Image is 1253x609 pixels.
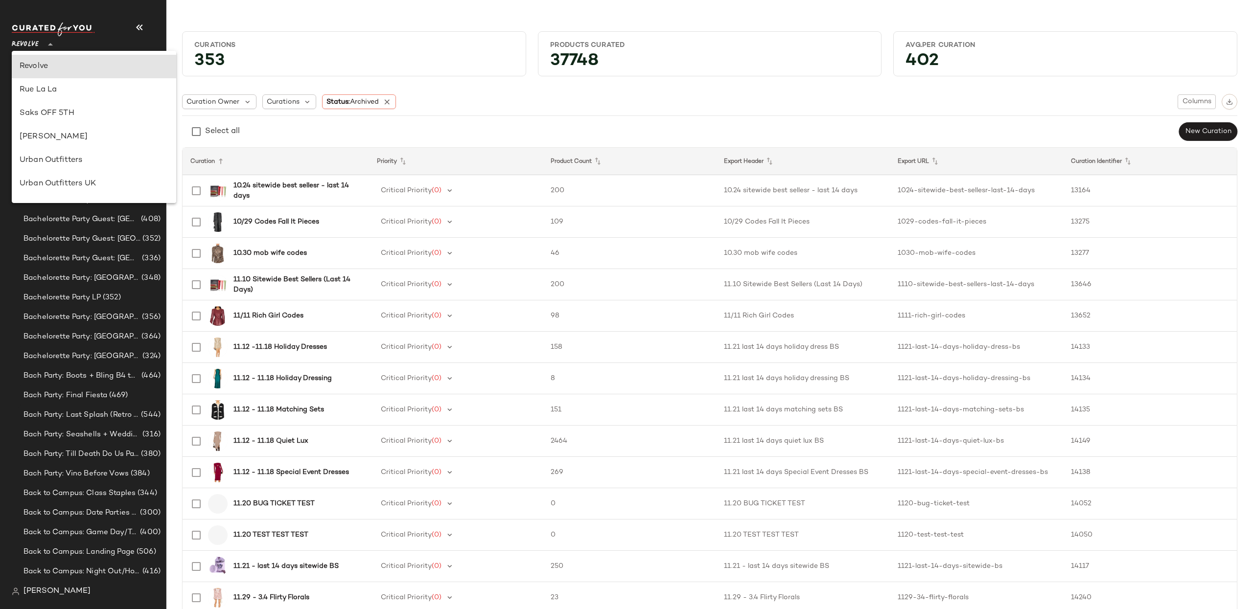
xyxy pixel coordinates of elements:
[233,561,339,571] b: 11.21 - last 14 days sitewide BS
[543,175,717,206] td: 200
[23,566,140,577] span: Back to Campus: Night Out/House Parties
[543,551,717,582] td: 250
[543,269,717,300] td: 200
[139,449,161,460] span: (380)
[550,41,870,50] div: Products Curated
[381,343,432,351] span: Critical Priority
[135,546,156,558] span: (506)
[20,84,168,96] div: Rue La La
[23,253,140,264] span: Bachelorette Party Guest: [GEOGRAPHIC_DATA]
[194,41,514,50] div: Curations
[20,178,168,190] div: Urban Outfitters UK
[543,300,717,332] td: 98
[140,351,161,362] span: (324)
[208,306,228,326] img: AEXR-WO9_V1.jpg
[208,400,228,420] img: MALR-WK276_V1.jpg
[432,312,441,319] span: (0)
[716,300,890,332] td: 11/11 Rich Girl Codes
[381,500,432,507] span: Critical Priority
[890,551,1064,582] td: 1121-last-14-days-sitewide-bs
[898,54,1233,72] div: 402
[716,175,890,206] td: 10.24 sitewide best sellesr - last 14 days
[1063,238,1237,269] td: 13277
[1063,519,1237,551] td: 14050
[543,363,717,394] td: 8
[23,214,139,225] span: Bachelorette Party Guest: [GEOGRAPHIC_DATA]
[23,488,136,499] span: Back to Campus: Class Staples
[140,566,161,577] span: (416)
[432,594,441,601] span: (0)
[369,148,543,175] th: Priority
[138,507,161,519] span: (300)
[890,269,1064,300] td: 1110-sitewide-best-sellers-last-14-days
[381,375,432,382] span: Critical Priority
[1063,148,1237,175] th: Curation Identifier
[139,409,161,421] span: (544)
[208,275,228,294] img: SUMR-WU65_V1.jpg
[381,531,432,539] span: Critical Priority
[23,331,139,342] span: Bachelorette Party: [GEOGRAPHIC_DATA]
[716,551,890,582] td: 11.21 - last 14 days sitewide BS
[716,519,890,551] td: 11.20 TEST TEST TEST
[208,588,228,608] img: BARD-WD587_V1.jpg
[432,563,441,570] span: (0)
[23,449,139,460] span: Bach Party: Till Death Do Us Party
[716,457,890,488] td: 11.21 last 14 days Special Event Dresses BS
[233,405,324,415] b: 11.12 - 11.18 Matching Sets
[1063,488,1237,519] td: 14052
[107,390,128,401] span: (469)
[432,187,441,194] span: (0)
[716,269,890,300] td: 11.10 Sitewide Best Sellers (Last 14 Days)
[267,97,300,107] span: Curations
[23,351,140,362] span: Bachelorette Party: [GEOGRAPHIC_DATA]
[716,363,890,394] td: 11.21 last 14 days holiday dressing BS
[890,488,1064,519] td: 1120-bug-ticket-test
[1182,98,1211,106] span: Columns
[233,274,358,295] b: 11.10 Sitewide Best Sellers (Last 14 Days)
[432,406,441,413] span: (0)
[890,300,1064,332] td: 1111-rich-girl-codes
[905,41,1225,50] div: Avg.per Curation
[208,557,228,576] img: LMME-WU5_V1.jpg
[129,468,150,479] span: (384)
[432,249,441,257] span: (0)
[1063,300,1237,332] td: 13652
[381,437,432,445] span: Critical Priority
[23,586,91,597] span: [PERSON_NAME]
[1063,394,1237,426] td: 14135
[183,148,369,175] th: Curation
[890,394,1064,426] td: 1121-last-14-days-matching-sets-bs
[20,202,168,213] div: Wink
[139,331,161,342] span: (364)
[890,426,1064,457] td: 1121-last-14-days-quiet-lux-bs
[381,594,432,601] span: Critical Priority
[542,54,878,72] div: 37748
[890,238,1064,269] td: 1030-mob-wife-codes
[233,530,308,540] b: 11.20 TEST TEST TEST
[233,592,309,603] b: 11.29 - 3.4 Flirty Florals
[350,98,379,106] span: Archived
[543,519,717,551] td: 0
[890,175,1064,206] td: 1024-sitewide-best-sellesr-last-14-days
[1063,206,1237,238] td: 13275
[140,429,161,440] span: (316)
[20,131,168,143] div: [PERSON_NAME]
[23,233,140,245] span: Bachelorette Party Guest: [GEOGRAPHIC_DATA]
[12,587,20,595] img: svg%3e
[12,33,39,51] span: Revolve
[1179,122,1237,141] button: New Curation
[23,507,138,519] span: Back to Campus: Date Parties & Semi Formals
[136,488,157,499] span: (344)
[1185,128,1231,135] span: New Curation
[381,406,432,413] span: Critical Priority
[543,488,717,519] td: 0
[233,373,332,383] b: 11.12 - 11.18 Holiday Dressing
[23,468,129,479] span: Bach Party: Vino Before Vows
[381,187,432,194] span: Critical Priority
[716,394,890,426] td: 11.21 last 14 days matching sets BS
[233,217,319,227] b: 10/29 Codes Fall It Pieces
[233,180,358,201] b: 10.24 sitewide best sellesr - last 14 days
[233,498,315,509] b: 11.20 BUG TICKET TEST
[23,272,139,284] span: Bachelorette Party: [GEOGRAPHIC_DATA]
[139,272,161,284] span: (348)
